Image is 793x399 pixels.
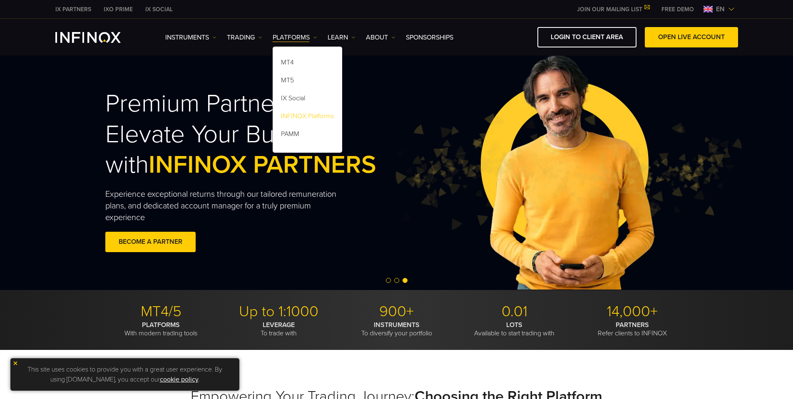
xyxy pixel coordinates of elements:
a: INFINOX [139,5,179,14]
a: PAMM [273,126,342,144]
a: Instruments [165,32,216,42]
strong: LEVERAGE [263,321,295,329]
a: INFINOX Platforms [273,109,342,126]
a: ABOUT [366,32,395,42]
p: This site uses cookies to provide you with a great user experience. By using [DOMAIN_NAME], you a... [15,362,235,387]
p: Available to start trading with [459,321,570,337]
span: Go to slide 1 [386,278,391,283]
h2: Premium Partnership, Elevate Your Business with [105,89,414,180]
a: INFINOX MENU [655,5,700,14]
a: SPONSORSHIPS [406,32,453,42]
a: INFINOX [49,5,97,14]
p: 0.01 [459,302,570,321]
span: Go to slide 2 [394,278,399,283]
span: Go to slide 3 [403,278,408,283]
p: With modern trading tools [105,321,217,337]
a: LOGIN TO CLIENT AREA [537,27,636,47]
p: Experience exceptional returns through our tailored remuneration plans, and dedicated account man... [105,188,353,223]
a: INFINOX Logo [55,32,140,43]
a: PLATFORMS [273,32,317,42]
p: MT4/5 [105,302,217,321]
span: INFINOX PARTNERS [149,150,376,180]
a: JOIN OUR MAILING LIST [571,6,655,13]
a: OPEN LIVE ACCOUNT [645,27,738,47]
a: cookie policy [160,375,199,384]
p: Up to 1:1000 [223,302,335,321]
strong: PARTNERS [616,321,649,329]
a: MT4 [273,55,342,73]
p: 14,000+ [577,302,688,321]
strong: LOTS [506,321,522,329]
strong: PLATFORMS [142,321,180,329]
p: Refer clients to INFINOX [577,321,688,337]
a: Learn [328,32,355,42]
p: 900+ [341,302,452,321]
img: yellow close icon [12,360,18,366]
a: BECOME A PARTNER [105,232,196,252]
a: IX Social [273,91,342,109]
a: TRADING [227,32,262,42]
a: INFINOX [97,5,139,14]
p: To trade with [223,321,335,337]
strong: INSTRUMENTS [374,321,420,329]
p: To diversify your portfolio [341,321,452,337]
span: en [713,4,728,14]
a: MT5 [273,73,342,91]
